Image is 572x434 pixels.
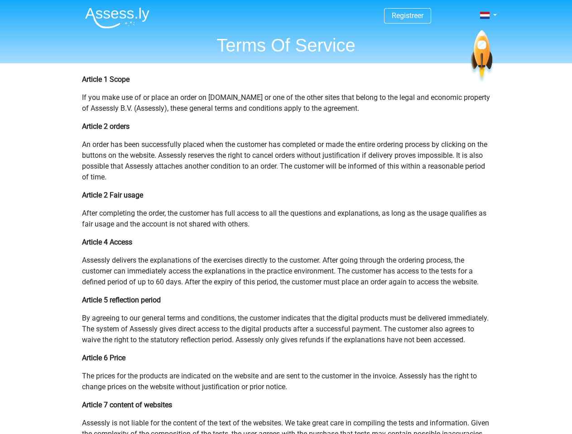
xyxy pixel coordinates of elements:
p: Assessly delivers the explanations of the exercises directly to the customer. After going through... [82,255,490,288]
b: Article 4 Access [82,238,132,246]
b: Article 6 Price [82,354,125,362]
p: By agreeing to our general terms and conditions, the customer indicates that the digital products... [82,313,490,345]
img: Assessly [85,7,149,28]
b: Article 2 Fair usage [82,191,143,199]
p: After completing the order, the customer has full access to all the questions and explanations, a... [82,208,490,230]
b: Article 7 content of websites [82,401,172,409]
p: The prices for the products are indicated on the website and are sent to the customer in the invo... [82,371,490,392]
p: An order has been successfully placed when the customer has completed or made the entire ordering... [82,139,490,183]
b: Article 1 Scope [82,75,130,84]
a: Registreer [392,11,423,20]
h1: Terms Of Service [78,34,495,56]
b: Article 2 orders [82,122,130,131]
b: Article 5 reflection period [82,296,161,304]
img: spaceship.7d73109d6933.svg [469,30,494,83]
p: If you make use of or place an order on [DOMAIN_NAME] or one of the other sites that belong to th... [82,92,490,114]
